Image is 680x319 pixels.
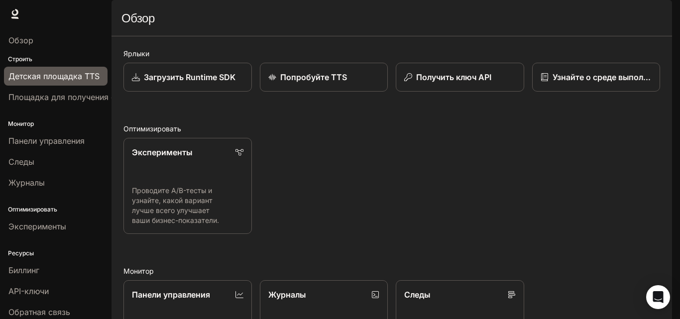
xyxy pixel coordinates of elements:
[123,63,252,92] a: Загрузить Runtime SDK
[123,138,252,234] a: ЭкспериментыПроводите A/B-тесты и узнайте, какой вариант лучше всего улучшает ваши бизнес-показат...
[123,267,154,275] font: Монитор
[260,63,388,92] a: Попробуйте TTS
[532,63,661,92] a: Узнайте о среде выполнения
[132,186,219,224] font: Проводите A/B-тесты и узнайте, какой вариант лучше всего улучшает ваши бизнес-показатели.
[123,49,149,58] font: Ярлыки
[404,290,430,300] font: Следы
[123,124,181,133] font: Оптимизировать
[268,290,306,300] font: Журналы
[416,72,491,82] font: Получить ключ API
[280,72,347,82] font: Попробуйте TTS
[144,72,235,82] font: Загрузить Runtime SDK
[121,10,155,25] font: Обзор
[553,72,667,82] font: Узнайте о среде выполнения
[132,290,210,300] font: Панели управления
[646,285,670,309] div: Открытый Интерком Мессенджер
[132,147,192,157] font: Эксперименты
[396,63,524,92] button: Получить ключ API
